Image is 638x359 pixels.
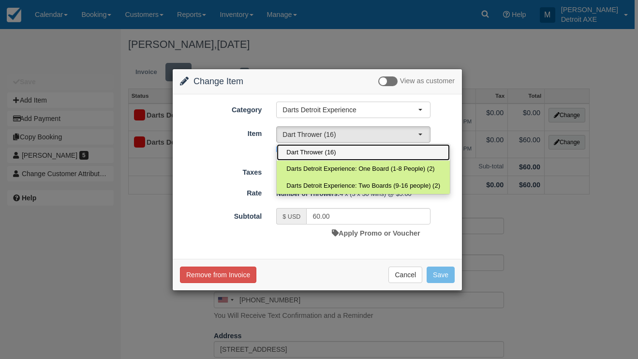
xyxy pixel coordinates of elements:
label: Taxes [173,164,269,178]
button: Save [427,267,455,283]
label: Category [173,102,269,115]
button: Remove from Invoice [180,267,256,283]
button: Cancel [388,267,422,283]
small: $ USD [282,213,300,220]
span: Dart Thrower (16) [286,148,336,157]
span: Darts Detroit Experience: One Board (1-8 People) (2) [286,165,434,174]
button: Darts Detroit Experience [276,102,430,118]
span: Darts Detroit Experience: Two Boards (9-16 people) (2) [286,181,440,191]
button: Dart Thrower (16) [276,126,430,143]
div: 4 x (3 x 30 Mins) @ $5.00 [269,186,462,202]
label: Subtotal [173,208,269,222]
span: View as customer [400,77,455,85]
span: Dart Thrower (16) [282,130,418,139]
span: Darts Detroit Experience [282,105,418,115]
span: Change Item [193,76,243,86]
a: Apply Promo or Voucher [332,229,420,237]
label: Rate [173,185,269,198]
label: Item [173,125,269,139]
